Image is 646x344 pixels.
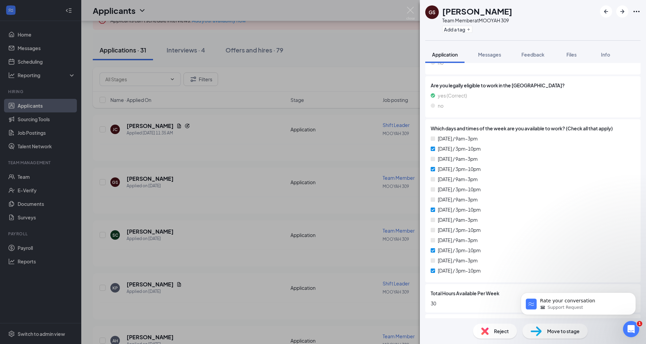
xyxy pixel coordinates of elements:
span: [DATE] / 3pm-10pm [438,165,481,173]
svg: ArrowRight [618,7,626,16]
span: [DATE] / 9am-3pm [438,155,478,163]
span: 1 [637,321,642,326]
iframe: Intercom live chat [623,321,639,337]
svg: Plus [467,27,471,31]
span: [DATE] / 9am-3pm [438,196,478,203]
span: Which days and times of the week are you available to work? (Check all that apply) [431,125,613,132]
span: [DATE] / 3pm-10pm [438,186,481,193]
span: 30 [431,300,635,307]
span: Total Hours Available Per Week [431,289,499,297]
span: [DATE] / 3pm-10pm [438,246,481,254]
span: no [438,102,444,109]
span: [DATE] / 9am-3pm [438,135,478,142]
span: [DATE] / 9am-3pm [438,257,478,264]
span: [DATE] / 9am-3pm [438,175,478,183]
span: Files [566,51,577,58]
span: [DATE] / 3pm-10pm [438,267,481,274]
span: Info [601,51,610,58]
span: [DATE] / 3pm-10pm [438,206,481,213]
span: Reject [494,327,509,335]
span: Move to stage [547,327,580,335]
div: GS [429,9,435,16]
span: [DATE] / 9am-3pm [438,236,478,244]
span: Application [432,51,458,58]
iframe: Intercom notifications message [511,278,646,326]
h1: [PERSON_NAME] [442,5,512,17]
div: Team Member at MOOYAH 309 [442,17,512,24]
span: [DATE] / 3pm-10pm [438,226,481,234]
svg: Ellipses [632,7,641,16]
button: ArrowRight [616,5,628,18]
span: yes (Correct) [438,92,467,99]
button: PlusAdd a tag [442,26,472,33]
span: [DATE] / 3pm-10pm [438,145,481,152]
span: Are you legally eligible to work in the [GEOGRAPHIC_DATA]? [431,82,635,89]
span: Messages [478,51,501,58]
span: no [438,59,444,66]
span: Feedback [521,51,544,58]
button: ArrowLeftNew [600,5,612,18]
svg: ArrowLeftNew [602,7,610,16]
span: [DATE] / 9am-3pm [438,216,478,223]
